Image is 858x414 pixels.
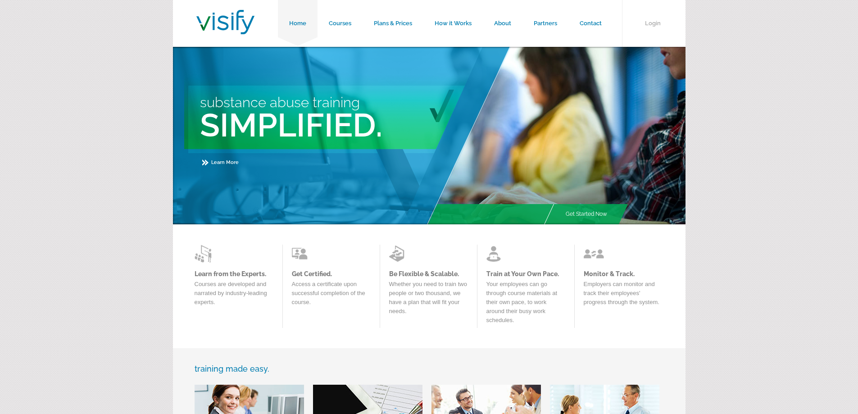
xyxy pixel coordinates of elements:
h3: training made easy. [195,364,664,373]
a: Train at Your Own Pace. [486,270,565,278]
img: Learn from the Experts [292,245,312,263]
img: Main Image [426,47,685,224]
img: Learn from the Experts [195,245,215,263]
p: Access a certificate upon successful completion of the course. [292,280,371,311]
a: Get Certified. [292,270,371,278]
p: Courses are developed and narrated by industry-leading experts. [195,280,273,311]
a: Be Flexible & Scalable. [389,270,468,278]
img: Learn from the Experts [389,245,409,263]
img: Learn from the Experts [584,245,604,263]
p: Your employees can go through course materials at their own pace, to work around their busy work ... [486,280,565,329]
img: Learn from the Experts [486,245,507,263]
h2: Simplified. [200,106,513,144]
p: Employers can monitor and track their employees' progress through the system. [584,280,663,311]
a: Monitor & Track. [584,270,663,278]
p: Whether you need to train two people or two thousand, we have a plan that will fit your needs. [389,280,468,320]
a: Learn More [202,159,239,165]
a: Get Started Now [554,204,618,224]
a: Learn from the Experts. [195,270,273,278]
img: Visify Training [196,10,254,34]
a: Visify Training [196,24,254,37]
h3: Substance Abuse Training [200,94,513,110]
